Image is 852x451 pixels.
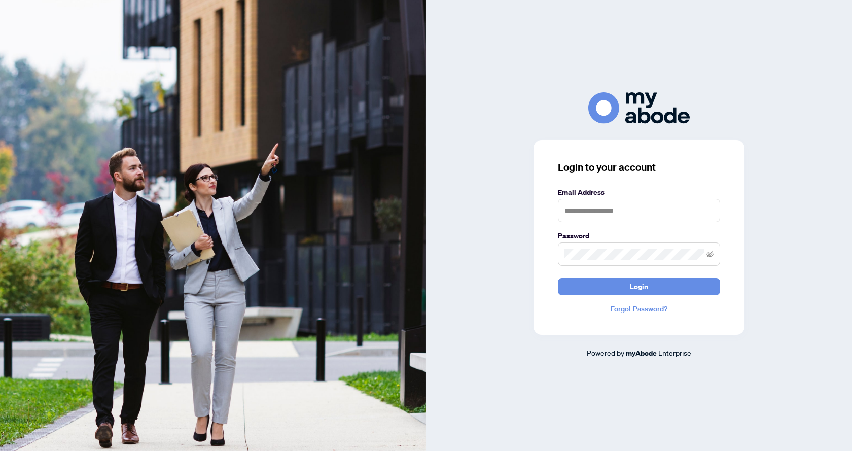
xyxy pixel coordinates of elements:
[658,348,691,357] span: Enterprise
[626,348,657,359] a: myAbode
[558,230,720,241] label: Password
[558,303,720,315] a: Forgot Password?
[630,279,648,295] span: Login
[558,278,720,295] button: Login
[558,160,720,175] h3: Login to your account
[588,92,690,123] img: ma-logo
[558,187,720,198] label: Email Address
[587,348,624,357] span: Powered by
[706,251,714,258] span: eye-invisible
